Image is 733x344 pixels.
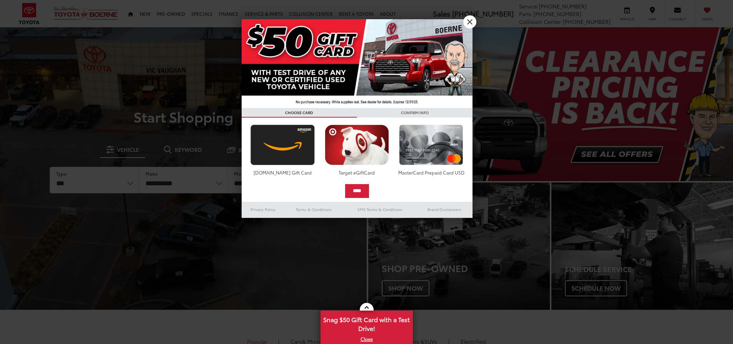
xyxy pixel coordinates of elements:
[284,205,343,214] a: Terms & Conditions
[416,205,473,214] a: Brand Disclaimers
[249,169,317,176] div: [DOMAIN_NAME] Gift Card
[323,169,391,176] div: Target eGiftCard
[242,108,357,118] h3: CHOOSE CARD
[344,205,416,214] a: SMS Terms & Conditions
[249,125,317,165] img: amazoncard.png
[357,108,473,118] h3: CONFIRM INFO
[397,169,465,176] div: MasterCard Prepaid Card USD
[321,311,412,335] span: Snag $50 Gift Card with a Test Drive!
[242,205,285,214] a: Privacy Policy
[242,19,473,108] img: 42635_top_851395.jpg
[397,125,465,165] img: mastercard.png
[323,125,391,165] img: targetcard.png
